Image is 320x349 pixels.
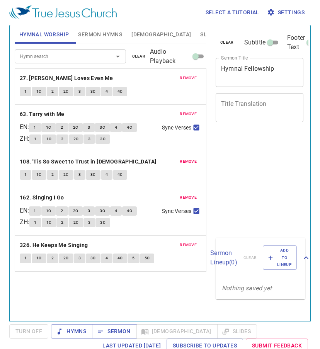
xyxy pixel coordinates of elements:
[263,245,297,270] button: Add to Lineup
[34,124,36,131] span: 1
[117,171,123,178] span: 4C
[220,39,234,46] span: clear
[95,123,110,132] button: 3C
[20,73,114,83] button: 27. [PERSON_NAME] Loves Even Me
[20,240,88,250] b: 326. He Keeps Me Singing
[69,218,83,227] button: 2C
[46,136,52,143] span: 1C
[59,254,73,263] button: 2C
[180,158,197,165] span: remove
[51,88,54,95] span: 2
[73,219,79,226] span: 2C
[127,208,132,215] span: 4C
[68,123,83,132] button: 2C
[78,255,81,262] span: 3
[175,109,201,119] button: remove
[100,136,106,143] span: 3C
[88,136,90,143] span: 3
[47,87,58,96] button: 2
[20,109,65,119] b: 63. Tarry with Me
[127,124,132,131] span: 4C
[83,134,95,144] button: 3
[20,134,29,143] p: ZH :
[32,170,46,179] button: 1C
[20,193,64,203] b: 162. Singing I Go
[115,124,117,131] span: 4
[128,254,139,263] button: 5
[113,254,128,263] button: 4C
[51,171,54,178] span: 2
[83,218,95,227] button: 3
[180,194,197,201] span: remove
[20,87,31,96] button: 1
[86,170,100,179] button: 3C
[78,30,122,39] span: Sermon Hymns
[59,170,73,179] button: 2C
[20,73,113,83] b: 27. [PERSON_NAME] Loves Even Me
[74,170,85,179] button: 3
[46,219,52,226] span: 1C
[180,111,197,117] span: remove
[51,324,92,339] button: Hymns
[20,218,29,227] p: ZH :
[83,123,95,132] button: 3
[20,170,31,179] button: 1
[180,242,197,249] span: remove
[216,238,305,277] div: Sermon Lineup(0)clearAdd to Lineup
[29,218,41,227] button: 1
[90,88,96,95] span: 3C
[36,255,42,262] span: 1C
[20,254,31,263] button: 1
[106,171,108,178] span: 4
[100,208,105,215] span: 3C
[117,255,123,262] span: 4C
[29,206,41,216] button: 1
[95,206,110,216] button: 3C
[180,75,197,82] span: remove
[61,136,63,143] span: 2
[56,218,68,227] button: 2
[101,87,112,96] button: 4
[101,254,112,263] button: 4
[100,219,106,226] span: 3C
[287,33,305,52] span: Footer Text
[46,208,51,215] span: 1C
[90,255,96,262] span: 3C
[268,247,292,268] span: Add to Lineup
[90,171,96,178] span: 3C
[20,206,29,215] p: EN :
[20,157,157,167] b: 108. 'Tis So Sweet to Trust in [DEMOGRAPHIC_DATA]
[106,88,108,95] span: 4
[20,193,65,203] button: 162. Singing I Go
[34,208,36,215] span: 1
[56,206,68,216] button: 2
[34,136,36,143] span: 1
[24,255,27,262] span: 1
[88,219,90,226] span: 3
[57,327,86,336] span: Hymns
[140,254,155,263] button: 5C
[20,123,29,132] p: EN :
[150,47,191,66] span: Audio Playback
[61,124,63,131] span: 2
[78,88,81,95] span: 3
[20,157,158,167] button: 108. 'Tis So Sweet to Trust in [DEMOGRAPHIC_DATA]
[175,157,201,166] button: remove
[24,88,27,95] span: 1
[41,123,56,132] button: 1C
[73,208,78,215] span: 2C
[117,88,123,95] span: 4C
[61,208,63,215] span: 2
[34,219,36,226] span: 1
[162,124,191,132] span: Sync Verses
[222,284,272,292] i: Nothing saved yet
[88,208,90,215] span: 3
[63,171,69,178] span: 2C
[128,52,150,61] button: clear
[200,30,218,39] span: Slides
[47,254,58,263] button: 2
[59,87,73,96] button: 2C
[92,324,136,339] button: Sermon
[110,206,122,216] button: 4
[244,38,266,47] span: Subtitle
